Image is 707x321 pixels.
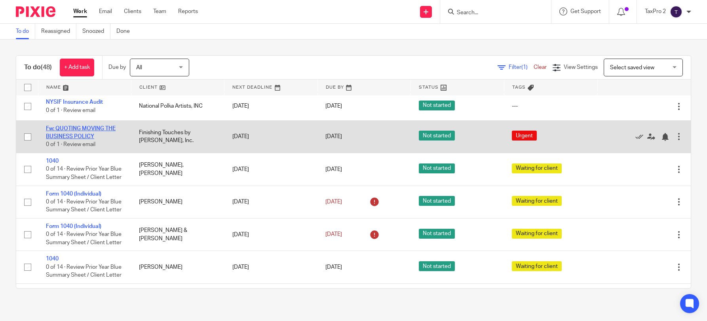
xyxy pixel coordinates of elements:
a: Work [73,8,87,15]
span: 0 of 14 · Review Prior Year Blue Summary Sheet / Client Letter [46,264,122,278]
img: Pixie [16,6,55,17]
span: Get Support [570,9,601,14]
span: Urgent [512,131,537,141]
span: Not started [419,101,455,110]
td: [DATE] [224,283,317,316]
span: (1) [521,65,528,70]
a: Form 1040 (Individual) [46,224,101,229]
a: Team [153,8,166,15]
td: [DATE] [224,120,317,153]
td: [DATE] [224,153,317,186]
span: [DATE] [325,104,342,109]
span: Select saved view [610,65,654,70]
a: 1040 [46,256,59,262]
span: [DATE] [325,264,342,270]
td: [DATE] [224,218,317,251]
a: NYSIF Insurance Audit [46,99,103,105]
span: 0 of 1 · Review email [46,142,95,148]
span: Filter [509,65,534,70]
a: + Add task [60,59,94,76]
a: Clients [124,8,141,15]
td: [PERSON_NAME] [131,251,224,283]
a: 1040 [46,158,59,164]
td: [DATE] [224,251,317,283]
a: Reports [178,8,198,15]
td: [PERSON_NAME] & [PERSON_NAME] [131,283,224,316]
td: [PERSON_NAME] [131,186,224,218]
span: [DATE] [325,232,342,237]
span: Waiting for client [512,261,562,271]
span: Not started [419,261,455,271]
span: (48) [41,64,52,70]
span: Waiting for client [512,163,562,173]
span: All [136,65,142,70]
span: [DATE] [325,199,342,205]
span: 0 of 14 · Review Prior Year Blue Summary Sheet / Client Letter [46,167,122,180]
span: 0 of 1 · Review email [46,108,95,113]
td: Finishing Touches by [PERSON_NAME], Inc. [131,120,224,153]
a: Snoozed [82,24,110,39]
span: Not started [419,131,455,141]
span: Not started [419,163,455,173]
p: Due by [108,63,126,71]
a: Form 1040 (Individual) [46,191,101,197]
div: --- [512,102,589,110]
a: To do [16,24,35,39]
h1: To do [24,63,52,72]
td: [PERSON_NAME] & [PERSON_NAME] [131,218,224,251]
td: [DATE] [224,186,317,218]
span: 0 of 14 · Review Prior Year Blue Summary Sheet / Client Letter [46,199,122,213]
p: TaxPro 2 [645,8,666,15]
span: Not started [419,229,455,239]
span: [DATE] [325,167,342,172]
span: Not started [419,196,455,206]
span: View Settings [564,65,598,70]
span: Tags [512,85,526,89]
a: Fw: QUOTING MOVING THE BUSINESS POLICY [46,126,116,139]
a: Clear [534,65,547,70]
td: [DATE] [224,92,317,120]
td: National Polka Artists, INC [131,92,224,120]
input: Search [456,9,527,17]
td: [PERSON_NAME], [PERSON_NAME] [131,153,224,186]
a: Mark as done [635,133,647,141]
span: Waiting for client [512,229,562,239]
a: Email [99,8,112,15]
a: Done [116,24,136,39]
img: svg%3E [670,6,682,18]
span: [DATE] [325,134,342,139]
a: Reassigned [41,24,76,39]
span: Waiting for client [512,196,562,206]
span: 0 of 14 · Review Prior Year Blue Summary Sheet / Client Letter [46,232,122,246]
